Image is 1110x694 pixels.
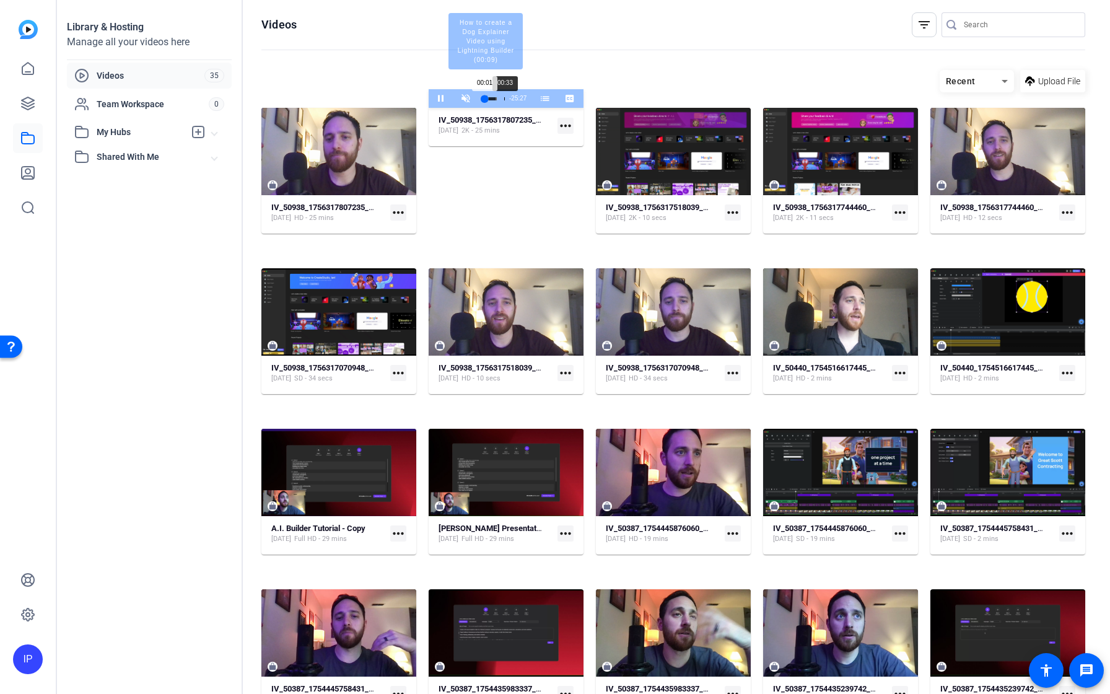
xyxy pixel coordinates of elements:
[390,525,406,542] mat-icon: more_horiz
[261,17,297,32] h1: Videos
[271,524,385,544] a: A.I. Builder Tutorial - Copy[DATE]Full HD - 29 mins
[67,20,232,35] div: Library & Hosting
[606,203,728,212] strong: IV_50938_1756317518039_screen
[439,524,577,533] strong: [PERSON_NAME] Presentation (50387)
[773,203,887,223] a: IV_50938_1756317744460_screen[DATE]2K - 11 secs
[940,534,960,544] span: [DATE]
[606,213,626,223] span: [DATE]
[97,126,185,139] span: My Hubs
[1038,75,1080,88] span: Upload File
[271,213,291,223] span: [DATE]
[606,363,733,372] strong: IV_50938_1756317070948_webcam
[773,524,895,533] strong: IV_50387_1754445876060_screen
[453,89,478,108] button: Unmute
[773,213,793,223] span: [DATE]
[439,115,561,125] strong: IV_50938_1756317807235_screen
[271,203,385,223] a: IV_50938_1756317807235_webcam[DATE]HD - 25 mins
[917,17,932,32] mat-icon: filter_list
[963,213,1002,223] span: HD - 12 secs
[271,363,385,384] a: IV_50938_1756317070948_screen[DATE]SD - 34 secs
[606,374,626,384] span: [DATE]
[940,363,1062,372] strong: IV_50440_1754516617445_screen
[97,98,209,110] span: Team Workspace
[892,204,908,221] mat-icon: more_horiz
[606,684,733,693] strong: IV_50387_1754435983337_webcam
[439,363,566,372] strong: IV_50938_1756317518039_webcam
[964,17,1075,32] input: Search
[963,534,999,544] span: SD - 2 mins
[557,365,574,381] mat-icon: more_horiz
[940,363,1054,384] a: IV_50440_1754516617445_screen[DATE]HD - 2 mins
[19,20,38,39] img: blue-gradient.svg
[439,534,458,544] span: [DATE]
[271,524,365,533] strong: A.I. Builder Tutorial - Copy
[271,203,399,212] strong: IV_50938_1756317807235_webcam
[204,69,224,82] span: 35
[461,534,514,544] span: Full HD - 29 mins
[271,684,399,693] strong: IV_50387_1754445758431_webcam
[606,524,733,533] strong: IV_50387_1754445876060_webcam
[606,534,626,544] span: [DATE]
[773,374,793,384] span: [DATE]
[511,95,527,102] span: 25:27
[629,213,666,223] span: 2K - 10 secs
[557,118,574,134] mat-icon: more_horiz
[390,365,406,381] mat-icon: more_horiz
[940,684,1062,693] strong: IV_50387_1754435239742_screen
[582,89,607,108] button: Picture-in-Picture
[773,684,901,693] strong: IV_50387_1754435239742_webcam
[773,524,887,544] a: IV_50387_1754445876060_screen[DATE]SD - 19 mins
[892,525,908,542] mat-icon: more_horiz
[209,97,224,111] span: 0
[946,76,976,86] span: Recent
[390,204,406,221] mat-icon: more_horiz
[1059,525,1075,542] mat-icon: more_horiz
[13,644,43,674] div: IP
[940,213,960,223] span: [DATE]
[448,13,523,69] span: How to create a Dog Explainer Video using Lightning Builder (00:09)
[940,203,1054,223] a: IV_50938_1756317744460_webcam[DATE]HD - 12 secs
[533,89,557,108] button: Chapters
[940,203,1068,212] strong: IV_50938_1756317744460_webcam
[461,126,500,136] span: 2K - 25 mins
[461,374,500,384] span: HD - 10 secs
[796,374,832,384] span: HD - 2 mins
[97,151,212,164] span: Shared With Me
[439,115,553,136] a: IV_50938_1756317807235_screen[DATE]2K - 25 mins
[773,203,895,212] strong: IV_50938_1756317744460_screen
[1059,365,1075,381] mat-icon: more_horiz
[940,374,960,384] span: [DATE]
[439,684,561,693] strong: IV_50387_1754435983337_screen
[484,97,497,100] div: Progress Bar
[629,534,668,544] span: HD - 19 mins
[963,374,999,384] span: HD - 2 mins
[1020,70,1085,92] button: Upload File
[557,525,574,542] mat-icon: more_horiz
[725,525,741,542] mat-icon: more_horiz
[67,120,232,144] mat-expansion-panel-header: My Hubs
[97,69,204,82] span: Videos
[294,213,334,223] span: HD - 25 mins
[606,363,720,384] a: IV_50938_1756317070948_webcam[DATE]HD - 34 secs
[509,95,511,102] span: -
[439,363,553,384] a: IV_50938_1756317518039_webcam[DATE]HD - 10 secs
[1059,204,1075,221] mat-icon: more_horiz
[940,524,1062,533] strong: IV_50387_1754445758431_screen
[271,374,291,384] span: [DATE]
[439,524,553,544] a: [PERSON_NAME] Presentation (50387)[DATE]Full HD - 29 mins
[606,524,720,544] a: IV_50387_1754445876060_webcam[DATE]HD - 19 mins
[439,126,458,136] span: [DATE]
[429,89,453,108] button: Pause
[271,363,393,372] strong: IV_50938_1756317070948_screen
[67,144,232,169] mat-expansion-panel-header: Shared With Me
[606,203,720,223] a: IV_50938_1756317518039_screen[DATE]2K - 10 secs
[557,89,582,108] button: Captions
[67,35,232,50] div: Manage all your videos here
[294,374,333,384] span: SD - 34 secs
[796,534,835,544] span: SD - 19 mins
[439,374,458,384] span: [DATE]
[294,534,347,544] span: Full HD - 29 mins
[607,89,632,108] button: Exit Fullscreen
[773,363,887,384] a: IV_50440_1754516617445_webcam[DATE]HD - 2 mins
[1039,663,1054,678] mat-icon: accessibility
